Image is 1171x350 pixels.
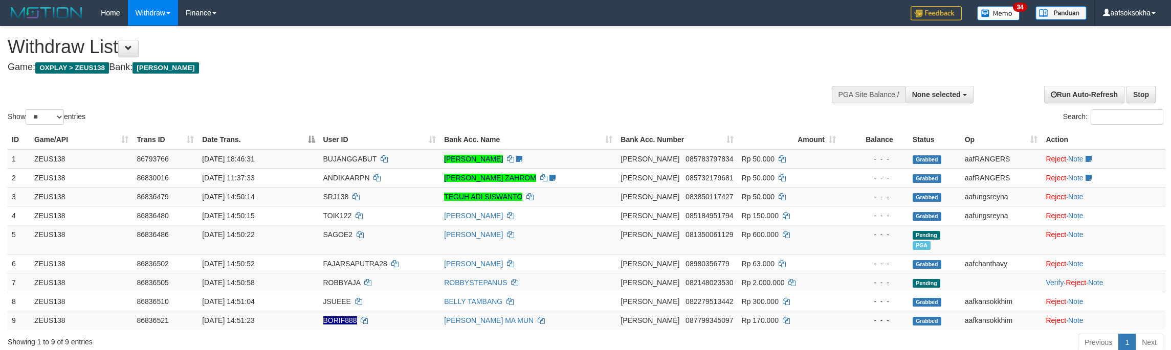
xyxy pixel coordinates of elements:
td: aafRANGERS [961,168,1042,187]
span: Copy 087799345097 to clipboard [686,316,733,324]
span: [DATE] 11:37:33 [202,174,254,182]
span: OXPLAY > ZEUS138 [35,62,109,74]
img: Button%20Memo.svg [977,6,1020,20]
td: 3 [8,187,30,206]
span: 86836521 [137,316,168,324]
a: Reject [1046,212,1066,220]
th: Date Trans.: activate to sort column descending [198,130,319,149]
img: panduan.png [1035,6,1087,20]
td: ZEUS138 [30,149,133,169]
a: Reject [1046,316,1066,324]
span: Grabbed [913,174,941,183]
a: Note [1068,230,1084,239]
select: Showentries [26,109,64,125]
th: Trans ID: activate to sort column ascending [132,130,198,149]
td: aafungsreyna [961,206,1042,225]
span: 86836505 [137,278,168,287]
td: 7 [8,273,30,292]
td: · [1042,311,1165,330]
span: 86830016 [137,174,168,182]
a: Note [1068,316,1084,324]
div: - - - [844,192,904,202]
a: ROBBYSTEPANUS [444,278,507,287]
a: Reject [1046,230,1066,239]
td: 6 [8,254,30,273]
span: Grabbed [913,298,941,307]
td: 4 [8,206,30,225]
td: · [1042,225,1165,254]
span: Copy 085783797834 to clipboard [686,155,733,163]
img: MOTION_logo.png [8,5,85,20]
input: Search: [1091,109,1163,125]
td: · [1042,254,1165,273]
a: Reject [1046,260,1066,268]
a: [PERSON_NAME] MA MUN [444,316,534,324]
td: · [1042,168,1165,187]
span: Grabbed [913,193,941,202]
span: Rp 2.000.000 [742,278,785,287]
td: ZEUS138 [30,206,133,225]
a: [PERSON_NAME] [444,260,503,268]
span: [PERSON_NAME] [621,155,679,163]
span: [DATE] 14:50:14 [202,193,254,201]
td: ZEUS138 [30,187,133,206]
td: ZEUS138 [30,168,133,187]
a: Reject [1046,155,1066,163]
span: Rp 50.000 [742,155,775,163]
span: [PERSON_NAME] [621,316,679,324]
th: Status [909,130,961,149]
td: · [1042,187,1165,206]
span: 86836502 [137,260,168,268]
td: 5 [8,225,30,254]
td: · [1042,206,1165,225]
span: Pending [913,231,940,240]
div: - - - [844,154,904,164]
div: - - - [844,296,904,307]
td: aafungsreyna [961,187,1042,206]
span: JSUEEE [323,297,351,306]
span: [DATE] 14:50:22 [202,230,254,239]
span: ROBBYAJA [323,278,361,287]
span: [PERSON_NAME] [621,278,679,287]
td: ZEUS138 [30,311,133,330]
th: Balance [840,130,909,149]
td: aafkansokkhim [961,311,1042,330]
td: · [1042,292,1165,311]
span: [PERSON_NAME] [621,230,679,239]
a: Note [1068,155,1084,163]
td: ZEUS138 [30,273,133,292]
td: 9 [8,311,30,330]
a: Note [1068,260,1084,268]
span: Nama rekening ada tanda titik/strip, harap diedit [323,316,357,324]
span: Copy 081350061129 to clipboard [686,230,733,239]
span: Rp 300.000 [742,297,779,306]
a: Note [1068,212,1084,220]
a: [PERSON_NAME] ZAHROM [444,174,536,182]
th: ID [8,130,30,149]
a: [PERSON_NAME] [444,230,503,239]
th: Game/API: activate to sort column ascending [30,130,133,149]
a: Stop [1126,86,1156,103]
span: FAJARSAPUTRA28 [323,260,387,268]
td: aafchanthavy [961,254,1042,273]
span: Rp 63.000 [742,260,775,268]
span: [PERSON_NAME] [621,193,679,201]
a: Reject [1066,278,1086,287]
span: [PERSON_NAME] [621,260,679,268]
div: - - - [844,173,904,183]
td: aafkansokkhim [961,292,1042,311]
span: Marked by aafkaynarin [913,241,931,250]
div: - - - [844,259,904,269]
a: Reject [1046,297,1066,306]
th: Amount: activate to sort column ascending [738,130,841,149]
span: [DATE] 14:50:52 [202,260,254,268]
label: Search: [1063,109,1163,125]
span: [DATE] 18:46:31 [202,155,254,163]
span: [DATE] 14:50:58 [202,278,254,287]
span: 86836510 [137,297,168,306]
td: 2 [8,168,30,187]
span: 86836486 [137,230,168,239]
span: 34 [1013,3,1027,12]
button: None selected [905,86,974,103]
td: · · [1042,273,1165,292]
